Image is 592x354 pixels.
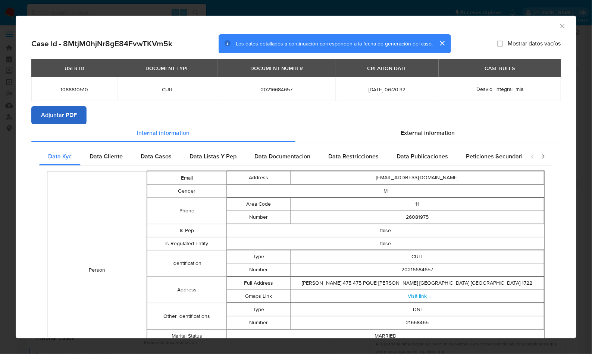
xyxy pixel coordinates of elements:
[40,86,108,93] span: 1088810510
[226,224,544,237] td: false
[290,171,544,184] td: [EMAIL_ADDRESS][DOMAIN_NAME]
[227,86,326,93] span: 20216684657
[147,250,226,277] td: Identification
[227,277,290,290] td: Full Address
[147,171,226,185] td: Email
[227,211,290,224] td: Number
[31,124,561,142] div: Detailed info
[41,107,77,123] span: Adjuntar PDF
[227,316,290,329] td: Number
[226,185,544,198] td: M
[397,152,448,161] span: Data Publicaciones
[60,62,89,75] div: USER ID
[433,34,451,52] button: cerrar
[290,303,544,316] td: DNI
[246,62,307,75] div: DOCUMENT NUMBER
[48,152,72,161] span: Data Kyc
[476,85,523,93] span: Desvio_integral_mla
[559,22,566,29] button: Cerrar ventana
[147,303,226,330] td: Other Identifications
[147,237,226,250] td: Is Regulated Entity
[226,237,544,250] td: false
[290,316,544,329] td: 21668465
[227,263,290,276] td: Number
[497,41,503,47] input: Mostrar datos vacíos
[408,292,427,300] a: Visit link
[254,152,310,161] span: Data Documentacion
[328,152,379,161] span: Data Restricciones
[227,171,290,184] td: Address
[290,250,544,263] td: CUIT
[480,62,520,75] div: CASE RULES
[290,211,544,224] td: 26081975
[141,62,194,75] div: DOCUMENT TYPE
[147,198,226,224] td: Phone
[141,152,172,161] span: Data Casos
[126,86,209,93] span: CUIT
[39,148,523,165] div: Detailed internal info
[147,224,226,237] td: Is Pep
[147,330,226,343] td: Marital Status
[31,106,87,124] button: Adjuntar PDF
[31,39,172,48] h2: Case Id - 8MtjM0hjNr8gE84FvwTKVm5k
[401,129,455,137] span: External information
[227,303,290,316] td: Type
[344,86,430,93] span: [DATE] 06:20:32
[16,16,576,338] div: closure-recommendation-modal
[290,277,544,290] td: [PERSON_NAME] 475 475 PQUE [PERSON_NAME] [GEOGRAPHIC_DATA] [GEOGRAPHIC_DATA] 1722
[147,277,226,303] td: Address
[227,198,290,211] td: Area Code
[90,152,123,161] span: Data Cliente
[290,198,544,211] td: 11
[189,152,237,161] span: Data Listas Y Pep
[227,290,290,303] td: Gmaps Link
[363,62,411,75] div: CREATION DATE
[290,263,544,276] td: 20216684657
[508,40,561,47] span: Mostrar datos vacíos
[147,185,226,198] td: Gender
[226,330,544,343] td: MARRIED
[227,250,290,263] td: Type
[466,152,529,161] span: Peticiones Secundarias
[137,129,189,137] span: Internal information
[236,40,433,47] span: Los datos detallados a continuación corresponden a la fecha de generación del caso.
